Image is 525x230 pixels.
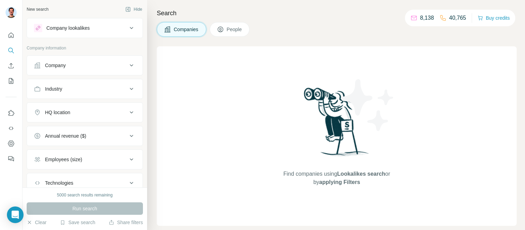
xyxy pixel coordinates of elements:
[45,132,86,139] div: Annual revenue ($)
[6,59,17,72] button: Enrich CSV
[319,179,360,185] span: applying Filters
[227,26,243,33] span: People
[6,29,17,42] button: Quick start
[301,86,373,163] img: Surfe Illustration - Woman searching with binoculars
[45,62,66,69] div: Company
[27,81,143,97] button: Industry
[27,45,143,51] p: Company information
[27,6,48,12] div: New search
[174,26,199,33] span: Companies
[45,180,73,186] div: Technologies
[45,109,70,116] div: HQ location
[60,219,95,226] button: Save search
[337,171,385,177] span: Lookalikes search
[157,8,517,18] h4: Search
[6,107,17,119] button: Use Surfe on LinkedIn
[6,137,17,150] button: Dashboard
[27,175,143,191] button: Technologies
[281,170,392,186] span: Find companies using or by
[27,104,143,121] button: HQ location
[478,13,510,23] button: Buy credits
[57,192,113,198] div: 5000 search results remaining
[420,14,434,22] p: 8,138
[27,20,143,36] button: Company lookalikes
[449,14,466,22] p: 40,765
[45,85,62,92] div: Industry
[6,7,17,18] img: Avatar
[109,219,143,226] button: Share filters
[27,57,143,74] button: Company
[6,75,17,87] button: My lists
[46,25,90,31] div: Company lookalikes
[337,74,399,136] img: Surfe Illustration - Stars
[6,153,17,165] button: Feedback
[27,151,143,168] button: Employees (size)
[6,122,17,135] button: Use Surfe API
[120,4,147,15] button: Hide
[27,128,143,144] button: Annual revenue ($)
[45,156,82,163] div: Employees (size)
[27,219,46,226] button: Clear
[6,44,17,57] button: Search
[7,206,24,223] div: Open Intercom Messenger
